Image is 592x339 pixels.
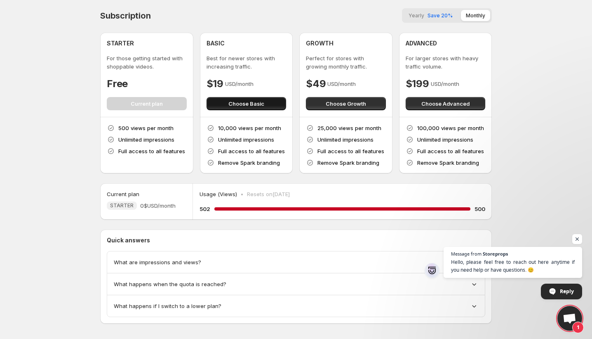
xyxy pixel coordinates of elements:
p: Unlimited impressions [417,135,473,144]
p: Best for newer stores with increasing traffic. [207,54,287,71]
p: 500 views per month [118,124,174,132]
p: Remove Spark branding [317,159,379,167]
h5: 500 [475,205,485,213]
p: USD/month [327,80,356,88]
h5: 502 [200,205,210,213]
h4: $199 [406,77,429,90]
h4: Subscription [100,11,151,21]
p: 100,000 views per month [417,124,484,132]
h4: Free [107,77,128,90]
p: Full access to all features [417,147,484,155]
span: What happens when the quota is reached? [114,280,226,288]
p: Full access to all features [218,147,285,155]
span: 0$ USD/month [140,202,176,210]
p: Usage (Views) [200,190,237,198]
div: Open chat [557,306,582,331]
button: Monthly [461,10,490,21]
p: Unlimited impressions [218,135,274,144]
p: USD/month [431,80,459,88]
span: STARTER [110,202,134,209]
p: Resets on [DATE] [247,190,290,198]
h4: BASIC [207,39,225,47]
button: Choose Advanced [406,97,486,110]
p: For those getting started with shoppable videos. [107,54,187,71]
span: What are impressions and views? [114,258,201,266]
span: Hello, please feel free to reach out here anytime if you need help or have questions. 😊 [451,258,575,274]
span: Message from [451,251,482,256]
p: For larger stores with heavy traffic volume. [406,54,486,71]
p: USD/month [225,80,254,88]
span: Choose Advanced [421,100,470,108]
p: Remove Spark branding [417,159,479,167]
h4: STARTER [107,39,134,47]
span: Storeprops [483,251,508,256]
p: • [240,190,244,198]
button: YearlySave 20% [404,10,458,21]
button: Choose Basic [207,97,287,110]
span: Choose Growth [326,100,366,108]
span: Yearly [409,12,424,19]
p: Full access to all features [118,147,185,155]
button: Choose Growth [306,97,386,110]
span: Choose Basic [228,100,264,108]
h5: Current plan [107,190,139,198]
p: 10,000 views per month [218,124,281,132]
span: What happens if I switch to a lower plan? [114,302,221,310]
span: 1 [572,322,584,333]
h4: $19 [207,77,223,90]
p: Unlimited impressions [118,135,174,144]
p: Perfect for stores with growing monthly traffic. [306,54,386,71]
span: Save 20% [428,12,453,19]
h4: ADVANCED [406,39,437,47]
p: Remove Spark branding [218,159,280,167]
p: 25,000 views per month [317,124,381,132]
p: Quick answers [107,236,485,244]
span: Reply [560,284,574,299]
h4: GROWTH [306,39,334,47]
h4: $49 [306,77,326,90]
p: Unlimited impressions [317,135,374,144]
p: Full access to all features [317,147,384,155]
